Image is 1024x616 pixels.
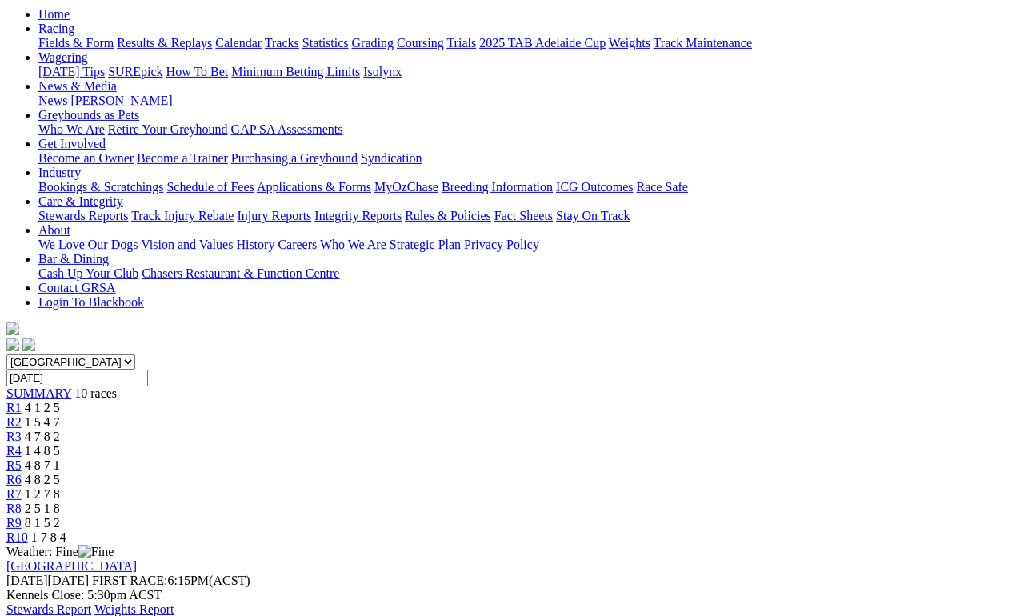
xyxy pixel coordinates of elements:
a: Weights [609,36,650,50]
a: Stewards Report [6,602,91,616]
a: Trials [446,36,476,50]
a: Statistics [302,36,349,50]
a: Tracks [265,36,299,50]
span: 2 5 1 8 [25,502,60,515]
a: Race Safe [636,180,687,194]
a: R7 [6,487,22,501]
a: R4 [6,444,22,458]
a: Who We Are [38,122,105,136]
span: 4 8 2 5 [25,473,60,486]
a: Become an Owner [38,151,134,165]
img: Fine [78,545,114,559]
span: [DATE] [6,574,48,587]
a: Greyhounds as Pets [38,108,139,122]
span: 4 7 8 2 [25,430,60,443]
a: Home [38,7,70,21]
span: R10 [6,530,28,544]
a: Schedule of Fees [166,180,254,194]
a: Coursing [397,36,444,50]
a: Bar & Dining [38,252,109,266]
a: Careers [278,238,317,251]
a: [DATE] Tips [38,65,105,78]
div: Get Involved [38,151,1018,166]
a: R6 [6,473,22,486]
a: Industry [38,166,81,179]
div: Wagering [38,65,1018,79]
a: Minimum Betting Limits [231,65,360,78]
a: Applications & Forms [257,180,371,194]
a: Purchasing a Greyhound [231,151,358,165]
div: News & Media [38,94,1018,108]
a: Fact Sheets [494,209,553,222]
img: facebook.svg [6,338,19,351]
span: FIRST RACE: [92,574,167,587]
span: 4 1 2 5 [25,401,60,414]
a: Become a Trainer [137,151,228,165]
div: Racing [38,36,1018,50]
a: R9 [6,516,22,530]
span: 1 2 7 8 [25,487,60,501]
a: Racing [38,22,74,35]
a: Bookings & Scratchings [38,180,163,194]
img: logo-grsa-white.png [6,322,19,335]
span: 4 8 7 1 [25,458,60,472]
div: Care & Integrity [38,209,1018,223]
span: 6:15PM(ACST) [92,574,250,587]
a: Grading [352,36,394,50]
a: Isolynx [363,65,402,78]
a: R8 [6,502,22,515]
a: How To Bet [166,65,229,78]
a: Integrity Reports [314,209,402,222]
a: Fields & Form [38,36,114,50]
a: SUREpick [108,65,162,78]
a: News [38,94,67,107]
span: 1 7 8 4 [31,530,66,544]
a: Retire Your Greyhound [108,122,228,136]
a: ICG Outcomes [556,180,633,194]
a: R2 [6,415,22,429]
a: [GEOGRAPHIC_DATA] [6,559,137,573]
a: About [38,223,70,237]
a: We Love Our Dogs [38,238,138,251]
a: Chasers Restaurant & Function Centre [142,266,339,280]
a: Track Maintenance [654,36,752,50]
a: R1 [6,401,22,414]
span: Weather: Fine [6,545,114,558]
a: Results & Replays [117,36,212,50]
span: 10 races [74,386,117,400]
a: Calendar [215,36,262,50]
span: 8 1 5 2 [25,516,60,530]
a: R5 [6,458,22,472]
div: Greyhounds as Pets [38,122,1018,137]
a: Wagering [38,50,88,64]
a: Cash Up Your Club [38,266,138,280]
input: Select date [6,370,148,386]
a: Breeding Information [442,180,553,194]
a: Rules & Policies [405,209,491,222]
a: 2025 TAB Adelaide Cup [479,36,606,50]
a: Stewards Reports [38,209,128,222]
a: Login To Blackbook [38,295,144,309]
a: Vision and Values [141,238,233,251]
a: SUMMARY [6,386,71,400]
span: [DATE] [6,574,89,587]
a: Strategic Plan [390,238,461,251]
a: MyOzChase [374,180,438,194]
a: Who We Are [320,238,386,251]
a: Privacy Policy [464,238,539,251]
div: About [38,238,1018,252]
a: History [236,238,274,251]
a: Care & Integrity [38,194,123,208]
span: 1 5 4 7 [25,415,60,429]
a: R3 [6,430,22,443]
